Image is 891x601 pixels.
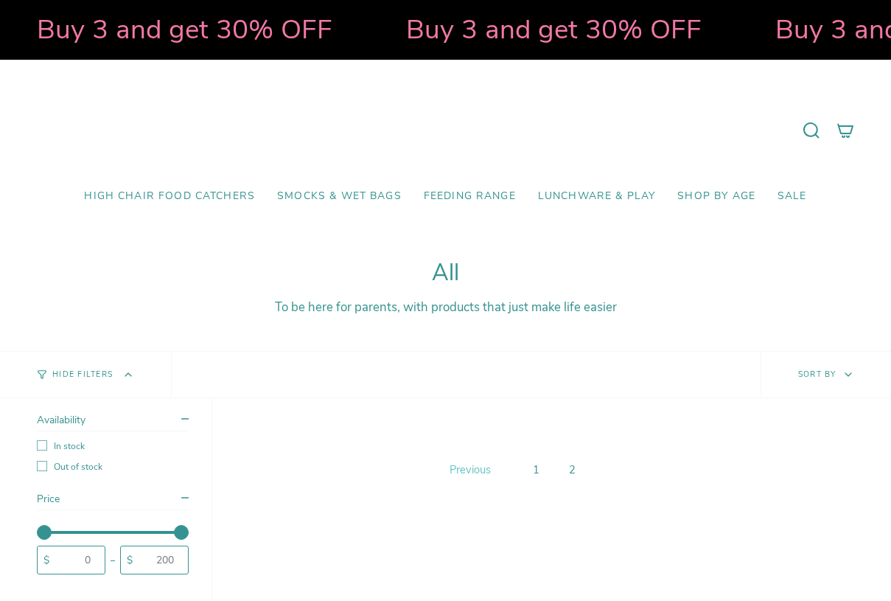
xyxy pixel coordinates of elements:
input: 200 [136,552,188,568]
span: Smocks & Wet Bags [277,190,402,203]
label: In stock [37,440,189,452]
h1: All [37,260,854,287]
a: Previous [446,459,495,481]
a: Shop by Age [666,179,766,214]
span: Sort by [798,369,836,380]
a: SALE [766,179,818,214]
span: Hide Filters [52,371,113,379]
a: 2 [563,459,581,480]
a: Lunchware & Play [527,179,666,214]
strong: Buy 3 and get 30% OFF [406,11,702,48]
a: Mumma’s Little Helpers [318,82,573,179]
span: High Chair Food Catchers [84,190,255,203]
span: SALE [778,190,807,203]
input: 0 [53,552,105,568]
span: Price [37,492,60,506]
summary: Availability [37,413,189,431]
summary: Price [37,492,189,510]
a: High Chair Food Catchers [73,179,266,214]
button: Sort by [761,352,891,397]
span: $ [43,553,49,567]
span: Lunchware & Play [538,190,655,203]
a: 1 [527,459,545,480]
span: To be here for parents, with products that just make life easier [275,299,617,316]
span: $ [127,553,133,567]
a: Feeding Range [413,179,527,214]
span: Availability [37,413,85,427]
label: Out of stock [37,461,189,473]
strong: Buy 3 and get 30% OFF [37,11,332,48]
span: Previous [450,462,491,477]
span: Feeding Range [424,190,516,203]
div: - [105,557,120,564]
span: Shop by Age [677,190,755,203]
a: Smocks & Wet Bags [266,179,413,214]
